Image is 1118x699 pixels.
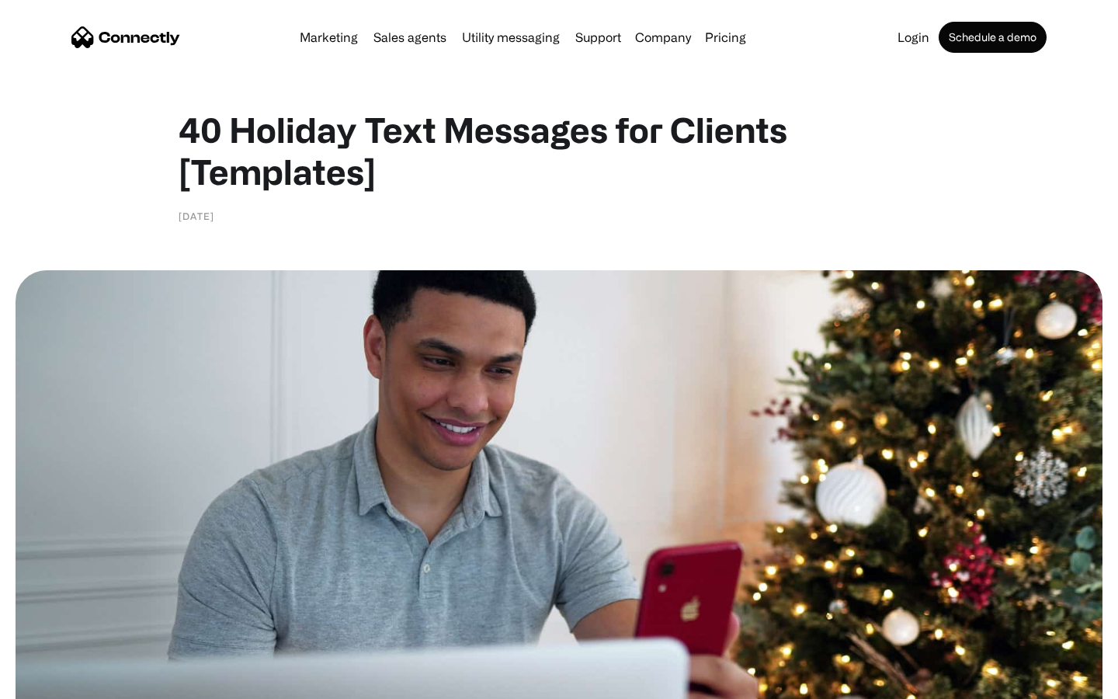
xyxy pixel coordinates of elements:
div: Company [630,26,696,48]
a: home [71,26,180,49]
a: Login [891,31,936,43]
div: Company [635,26,691,48]
a: Pricing [699,31,752,43]
div: [DATE] [179,208,214,224]
a: Sales agents [367,31,453,43]
a: Marketing [293,31,364,43]
a: Schedule a demo [939,22,1047,53]
aside: Language selected: English [16,672,93,694]
h1: 40 Holiday Text Messages for Clients [Templates] [179,109,939,193]
a: Support [569,31,627,43]
ul: Language list [31,672,93,694]
a: Utility messaging [456,31,566,43]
